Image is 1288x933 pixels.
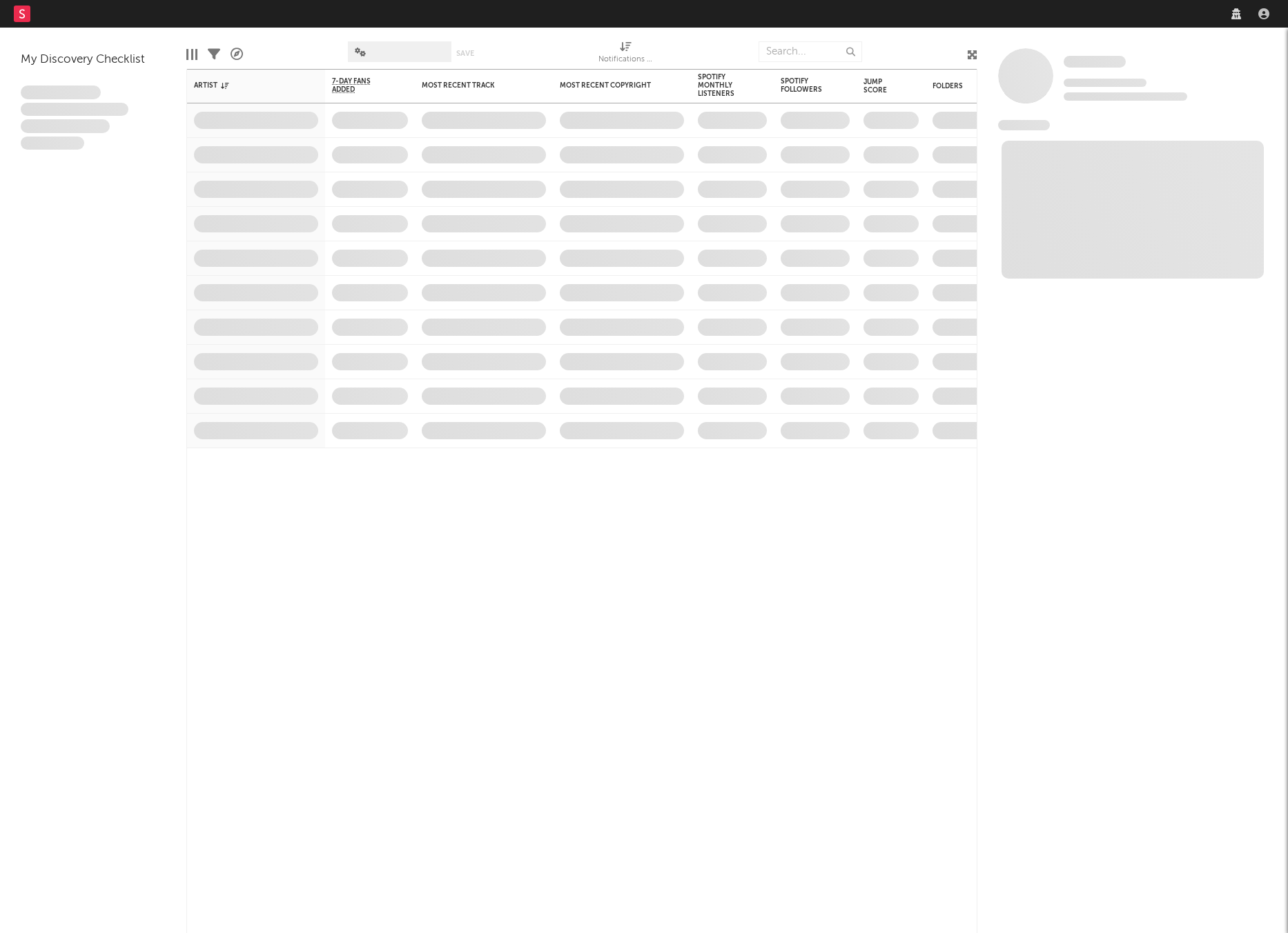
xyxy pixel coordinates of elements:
[186,34,197,74] div: Edit Columns
[560,81,663,90] div: Most Recent Copyright
[1064,79,1146,87] span: Tracking Since: [DATE]
[598,52,654,68] div: Notifications (Artist)
[194,81,297,90] div: Artist
[21,103,128,117] span: Integer aliquet in purus et
[332,77,387,94] span: 7-Day Fans Added
[1064,56,1126,68] span: Some Artist
[698,73,746,98] div: Spotify Monthly Listeners
[21,86,101,99] span: Lorem ipsum dolor
[21,119,110,133] span: Praesent ac interdum
[456,50,474,57] button: Save
[1064,55,1126,69] a: Some Artist
[422,81,525,90] div: Most Recent Track
[998,120,1050,130] span: News Feed
[863,78,898,94] div: Jump Score
[208,34,220,74] div: Filters
[933,82,1036,90] div: Folders
[21,52,166,68] div: My Discovery Checklist
[781,77,829,94] div: Spotify Followers
[21,137,84,150] span: Aliquam viverra
[231,34,243,74] div: A&R Pipeline
[1064,92,1187,101] span: 0 fans last week
[759,41,862,62] input: Search...
[598,34,654,74] div: Notifications (Artist)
